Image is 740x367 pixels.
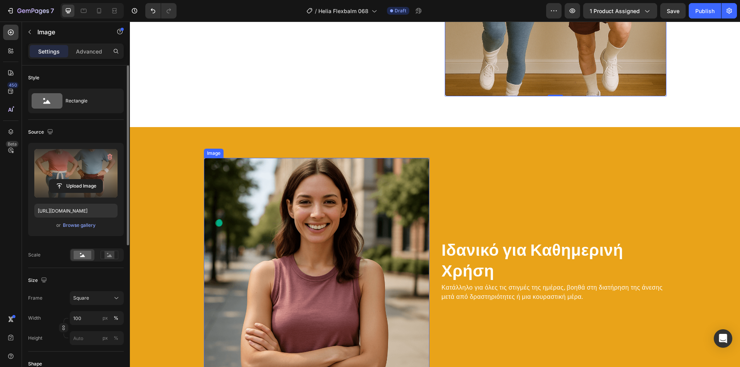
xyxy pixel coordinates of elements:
button: Square [70,291,124,305]
div: Scale [28,251,40,258]
input: https://example.com/image.jpg [34,204,118,218]
button: % [101,333,110,343]
p: 7 [50,6,54,15]
div: Image [76,128,92,135]
span: 1 product assigned [590,7,640,15]
input: px% [70,311,124,325]
button: Save [660,3,686,18]
button: px [111,333,121,343]
div: % [114,315,118,322]
div: Open Intercom Messenger [714,329,732,348]
span: Square [73,295,89,302]
div: px [103,335,108,342]
button: 1 product assigned [583,3,657,18]
div: % [114,335,118,342]
div: Publish [695,7,715,15]
div: Rectangle [66,92,113,110]
span: Save [667,8,679,14]
div: Style [28,74,39,81]
img: gempages_576527900862317394-a7db5c9a-cdc5-4ec7-bddb-e7b62caa214c.png [74,136,299,362]
span: Draft [395,7,406,14]
div: Size [28,275,49,286]
button: Publish [689,3,721,18]
p: Settings [38,47,60,55]
button: % [101,313,110,323]
iframe: Design area [130,22,740,367]
span: / [315,7,317,15]
label: Width [28,315,41,322]
div: 450 [7,82,18,88]
p: Κατάλληλο για όλες τις στιγμές της ημέρας, βοηθά στη διατήρηση της άνεσης μετά από δραστηριότητες... [312,261,536,280]
span: Helia Flexbalm 068 [318,7,368,15]
button: Browse gallery [62,221,96,229]
label: Frame [28,295,42,302]
div: px [103,315,108,322]
div: Beta [6,141,18,147]
div: Source [28,127,55,137]
p: Advanced [76,47,102,55]
button: Upload Image [49,179,103,193]
h2: Ιδανικό για Καθημερινή Χρήση [311,217,536,261]
span: or [56,221,61,230]
div: Undo/Redo [145,3,177,18]
label: Height [28,335,42,342]
button: px [111,313,121,323]
button: 7 [3,3,57,18]
p: Image [37,27,103,37]
input: px% [70,331,124,345]
div: Browse gallery [63,222,96,229]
